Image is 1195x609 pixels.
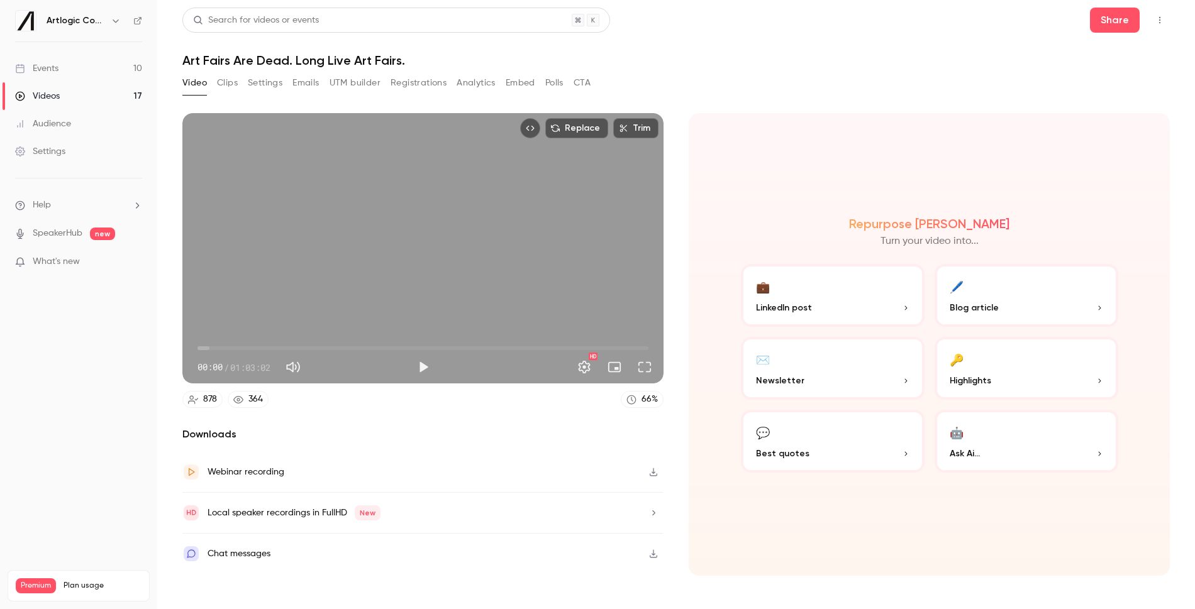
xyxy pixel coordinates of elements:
[520,118,540,138] button: Embed video
[16,11,36,31] img: Artlogic Connect 2025
[248,73,282,93] button: Settings
[950,301,999,314] span: Blog article
[950,277,964,296] div: 🖊️
[950,447,980,460] span: Ask Ai...
[330,73,381,93] button: UTM builder
[182,391,223,408] a: 878
[935,264,1118,327] button: 🖊️Blog article
[950,422,964,442] div: 🤖
[217,73,238,93] button: Clips
[602,354,627,380] button: Turn on miniplayer
[33,227,82,240] a: SpeakerHub
[197,361,270,374] div: 00:00
[756,374,804,387] span: Newsletter
[33,255,80,268] span: What's new
[90,228,115,240] span: new
[1090,8,1140,33] button: Share
[741,410,925,473] button: 💬Best quotes
[642,393,658,406] div: 66 %
[950,349,964,369] div: 🔑
[208,546,270,561] div: Chat messages
[935,337,1118,400] button: 🔑Highlights
[849,216,1009,231] h2: Repurpose [PERSON_NAME]
[574,73,591,93] button: CTA
[391,73,447,93] button: Registrations
[756,447,809,460] span: Best quotes
[127,256,142,268] iframe: Noticeable Trigger
[182,73,207,93] button: Video
[935,410,1118,473] button: 🤖Ask Ai...
[632,354,657,380] button: Full screen
[355,505,381,520] span: New
[589,353,597,360] div: HD
[411,354,436,380] button: Play
[572,354,597,380] button: Settings
[64,581,142,591] span: Plan usage
[756,301,812,314] span: LinkedIn post
[16,578,56,593] span: Premium
[248,393,263,406] div: 364
[613,118,659,138] button: Trim
[228,391,269,408] a: 364
[182,53,1170,68] h1: Art Fairs Are Dead. Long Live Art Fairs.
[881,234,979,249] p: Turn your video into...
[33,199,51,212] span: Help
[292,73,319,93] button: Emails
[621,391,664,408] a: 66%
[545,118,608,138] button: Replace
[47,14,106,27] h6: Artlogic Connect 2025
[208,464,284,480] div: Webinar recording
[224,361,229,374] span: /
[545,73,564,93] button: Polls
[741,264,925,327] button: 💼LinkedIn post
[15,145,65,158] div: Settings
[203,393,217,406] div: 878
[756,422,770,442] div: 💬
[15,62,58,75] div: Events
[15,90,60,102] div: Videos
[15,118,71,130] div: Audience
[457,73,496,93] button: Analytics
[1150,10,1170,30] button: Top Bar Actions
[950,374,991,387] span: Highlights
[208,505,381,520] div: Local speaker recordings in FullHD
[197,361,223,374] span: 00:00
[756,349,770,369] div: ✉️
[741,337,925,400] button: ✉️Newsletter
[506,73,535,93] button: Embed
[15,199,142,212] li: help-dropdown-opener
[756,277,770,296] div: 💼
[193,14,319,27] div: Search for videos or events
[182,427,664,442] h2: Downloads
[230,361,270,374] span: 01:03:02
[281,354,306,380] button: Mute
